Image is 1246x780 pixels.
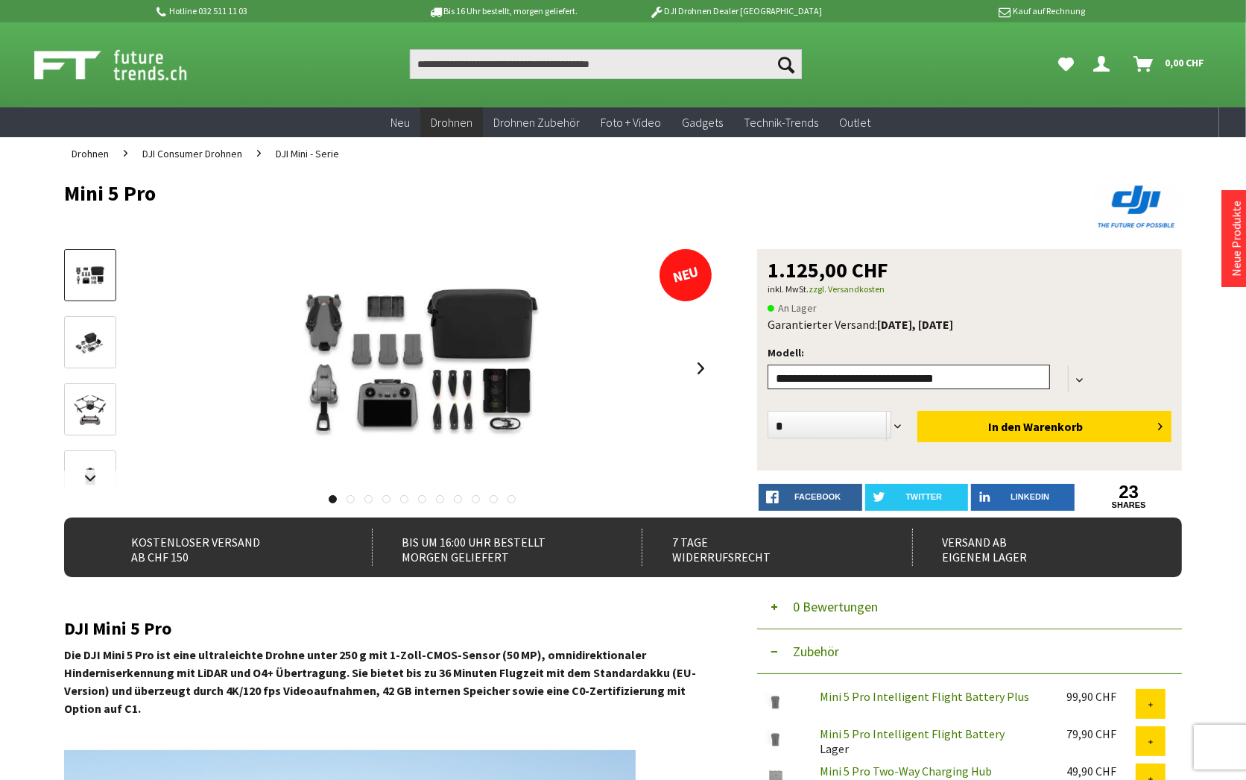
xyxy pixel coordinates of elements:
[64,182,958,204] h1: Mini 5 Pro
[64,647,696,716] strong: Die DJI Mini 5 Pro ist eine ultraleichte Drohne unter 250 g mit 1-Zoll-CMOS-Sensor (50 MP), omnid...
[72,147,109,160] span: Drohnen
[1165,51,1204,75] span: 0,00 CHF
[1078,500,1181,510] a: shares
[64,619,712,638] h2: DJI Mini 5 Pro
[809,283,885,295] a: zzgl. Versandkosten
[744,115,818,130] span: Technik-Trends
[820,726,1005,741] a: Mini 5 Pro Intelligent Flight Battery
[917,411,1171,442] button: In den Warenkorb
[386,2,619,20] p: Bis 16 Uhr bestellt, morgen geliefert.
[372,529,610,566] div: Bis um 16:00 Uhr bestellt Morgen geliefert
[410,49,802,79] input: Produkt, Marke, Kategorie, EAN, Artikelnummer…
[431,115,472,130] span: Drohnen
[642,529,879,566] div: 7 Tage Widerrufsrecht
[154,2,386,20] p: Hotline 032 511 11 03
[808,726,1054,756] div: Lager
[988,419,1021,434] span: In den
[768,317,1171,332] div: Garantierter Versand:
[1051,49,1081,79] a: Meine Favoriten
[671,107,733,138] a: Gadgets
[64,137,116,170] a: Drohnen
[420,107,483,138] a: Drohnen
[771,49,802,79] button: Suchen
[971,484,1075,511] a: LinkedIn
[757,629,1182,674] button: Zubehör
[1011,492,1049,501] span: LinkedIn
[759,484,862,511] a: facebook
[1066,726,1136,741] div: 79,90 CHF
[1128,49,1212,79] a: Warenkorb
[682,115,723,130] span: Gadgets
[852,2,1084,20] p: Kauf auf Rechnung
[768,299,817,317] span: An Lager
[142,147,242,160] span: DJI Consumer Drohnen
[820,689,1029,704] a: Mini 5 Pro Intelligent Flight Battery Plus
[243,249,601,488] img: Mini 5 Pro
[757,726,794,751] img: Mini 5 Pro Intelligent Flight Battery
[276,147,339,160] span: DJI Mini - Serie
[768,344,1171,362] p: Modell:
[380,107,420,138] a: Neu
[483,107,590,138] a: Drohnen Zubehör
[619,2,852,20] p: DJI Drohnen Dealer [GEOGRAPHIC_DATA]
[768,260,888,280] span: 1.125,00 CHF
[1087,49,1122,79] a: Hi, Philippe - Dein Konto
[34,46,220,84] img: Shop Futuretrends - zur Startseite wechseln
[1023,419,1083,434] span: Warenkorb
[733,107,829,138] a: Technik-Trends
[820,764,992,779] a: Mini 5 Pro Two-Way Charging Hub
[590,107,671,138] a: Foto + Video
[390,115,410,130] span: Neu
[912,529,1150,566] div: Versand ab eigenem Lager
[839,115,870,130] span: Outlet
[794,492,841,501] span: facebook
[135,137,250,170] a: DJI Consumer Drohnen
[1066,689,1136,704] div: 99,90 CHF
[865,484,969,511] a: twitter
[829,107,881,138] a: Outlet
[493,115,580,130] span: Drohnen Zubehör
[69,262,112,291] img: Vorschau: Mini 5 Pro
[877,317,953,332] b: [DATE], [DATE]
[101,529,339,566] div: Kostenloser Versand ab CHF 150
[757,689,794,714] img: Mini 5 Pro Intelligent Flight Battery Plus
[1229,201,1244,277] a: Neue Produkte
[1092,182,1182,231] img: DJI
[601,115,661,130] span: Foto + Video
[1078,484,1181,500] a: 23
[1066,764,1136,779] div: 49,90 CHF
[268,137,347,170] a: DJI Mini - Serie
[905,492,942,501] span: twitter
[768,280,1171,298] p: inkl. MwSt.
[757,585,1182,629] button: 0 Bewertungen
